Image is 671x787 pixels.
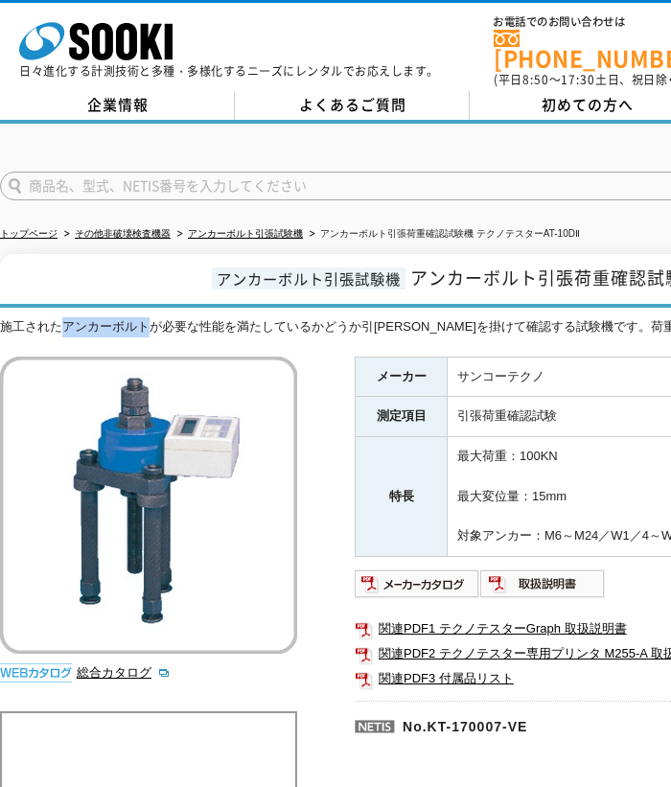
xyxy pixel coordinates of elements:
[356,437,448,557] th: 特長
[306,224,580,244] li: アンカーボルト引張荷重確認試験機 テクノテスターAT-10DⅡ
[355,581,480,595] a: メーカーカタログ
[212,267,405,289] span: アンカーボルト引張試験機
[480,581,606,595] a: 取扱説明書
[561,71,595,88] span: 17:30
[235,91,470,120] a: よくあるご質問
[356,357,448,397] th: メーカー
[542,94,634,115] span: 初めての方へ
[77,665,171,680] a: 総合カタログ
[75,228,171,239] a: その他非破壊検査機器
[355,568,480,599] img: メーカーカタログ
[480,568,606,599] img: 取扱説明書
[188,228,303,239] a: アンカーボルト引張試験機
[522,71,549,88] span: 8:50
[356,397,448,437] th: 測定項目
[19,65,439,77] p: 日々進化する計測技術と多種・多様化するニーズにレンタルでお応えします。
